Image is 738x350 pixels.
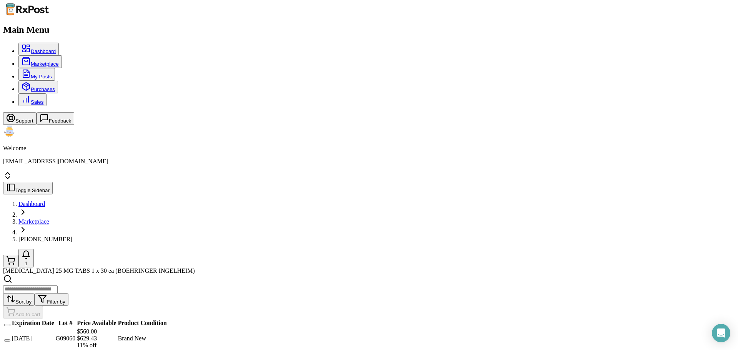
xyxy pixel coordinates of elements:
button: Add to cart [3,306,43,318]
a: My Posts [22,69,52,80]
button: Sales [18,93,47,106]
span: Feedback [49,118,71,124]
button: Support [3,112,37,125]
span: Filter by [47,299,65,305]
button: 1 [18,249,34,267]
th: Price Available [76,319,116,327]
p: Welcome [3,145,735,152]
a: Dashboard [18,201,45,207]
div: $560.00 [77,328,116,335]
a: Purchases [22,82,55,92]
div: 11 % off [77,342,116,349]
span: Add to cart [15,312,40,317]
img: RxPost Logo [3,3,52,15]
a: Dashboard [22,44,56,54]
a: Marketplace [22,56,59,67]
span: [PHONE_NUMBER] [18,236,72,242]
div: Brand New [118,335,167,342]
div: [MEDICAL_DATA] 25 MG TABS 1 x 30 ea (BOEHRINGER INGELHEIM) [3,267,735,274]
span: Toggle Sidebar [15,187,50,193]
nav: breadcrumb [3,201,735,243]
button: Filter by [35,293,68,306]
button: Dashboard [18,43,59,55]
div: Open Intercom Messenger [712,324,730,342]
th: Product Condition [118,319,167,327]
p: [EMAIL_ADDRESS][DOMAIN_NAME] [3,158,735,165]
button: Toggle Sidebar [3,182,53,194]
div: 1 [22,260,31,266]
td: [DATE] [12,328,55,349]
a: Marketplace [18,218,49,225]
button: Feedback [37,112,75,125]
button: Marketplace [18,55,62,68]
a: Sales [22,95,43,105]
h2: Main Menu [3,25,735,35]
img: User avatar [3,125,15,137]
span: Sort by [15,299,32,305]
button: My Posts [18,68,55,81]
th: Lot # [55,319,76,327]
button: Purchases [18,81,58,93]
span: $629.43 [77,335,97,342]
th: Expiration Date [12,319,55,327]
button: Sort by [3,293,35,306]
td: G09060 [55,328,76,349]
